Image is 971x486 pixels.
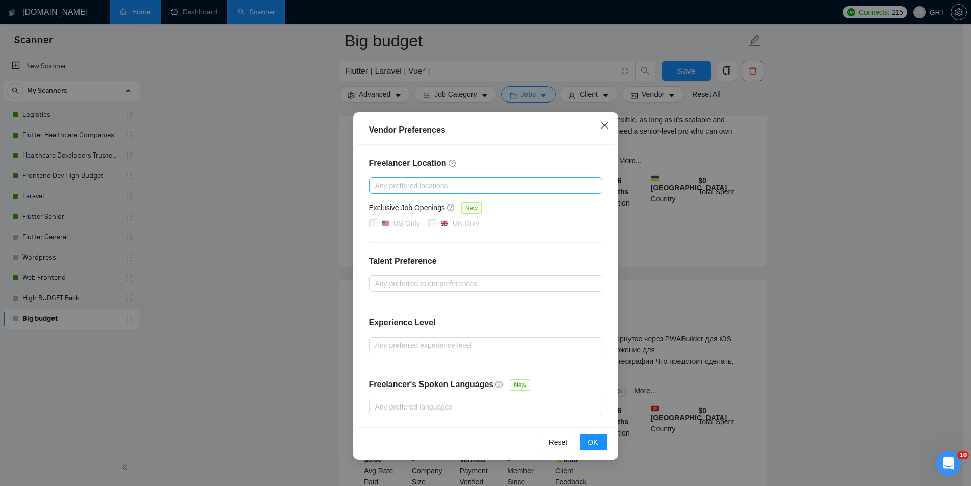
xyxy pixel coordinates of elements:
[369,124,602,136] div: Vendor Preferences
[453,218,479,229] div: UK Only
[369,378,494,391] h4: Freelancer's Spoken Languages
[580,434,606,450] button: OK
[591,112,618,140] button: Close
[510,379,530,391] span: New
[461,202,482,214] span: New
[957,451,969,459] span: 10
[449,159,457,167] span: question-circle
[588,437,598,448] span: OK
[369,255,602,267] h4: Talent Preference
[393,218,420,229] div: US Only
[495,380,504,389] span: question-circle
[549,437,568,448] span: Reset
[369,157,602,169] h4: Freelancer Location
[369,317,436,329] h4: Experience Level
[369,202,445,213] h5: Exclusive Job Openings
[541,434,576,450] button: Reset
[936,451,961,476] iframe: Intercom live chat
[382,220,389,227] img: 🇺🇸
[600,121,609,130] span: close
[441,220,448,227] img: 🇬🇧
[447,203,455,212] span: question-circle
